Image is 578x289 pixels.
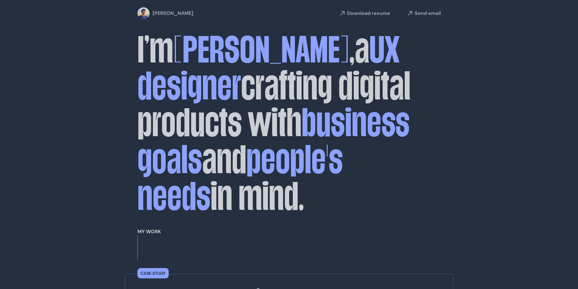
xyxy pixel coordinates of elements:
[338,9,390,18] a: Download resume
[137,31,441,215] h1: I’m , a crafting digital products with and in mind.
[405,9,441,18] a: Send email
[405,9,415,18] img: arrowLinks.svg
[137,7,150,19] img: profile-pic.png
[137,229,441,234] h2: My work
[137,7,186,19] a: [PERSON_NAME]
[137,106,410,177] span: business goals
[140,271,166,275] p: Case study
[137,32,400,103] span: UX designer
[173,32,349,66] span: [PERSON_NAME]
[338,9,347,18] img: arrowLinks.svg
